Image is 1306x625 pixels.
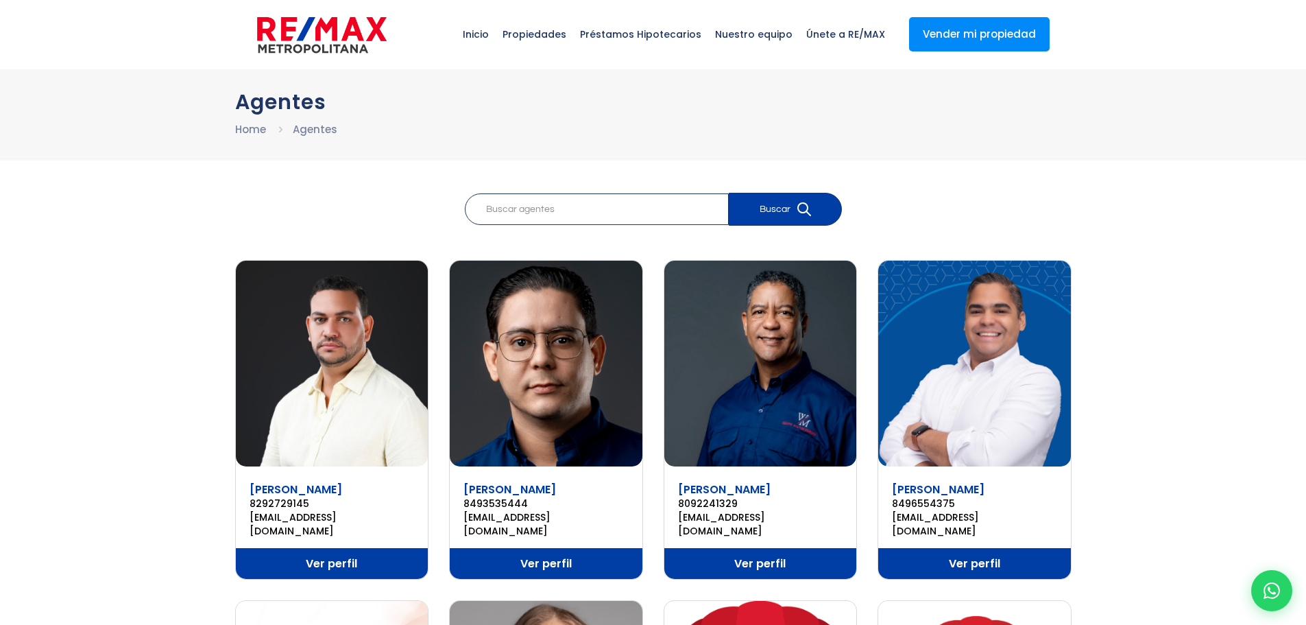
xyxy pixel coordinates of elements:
[878,548,1071,579] a: Ver perfil
[236,548,428,579] a: Ver perfil
[678,482,771,497] a: [PERSON_NAME]
[664,261,857,467] img: Wilton Mueses
[678,510,843,538] a: [EMAIL_ADDRESS][DOMAIN_NAME]
[257,14,387,56] img: remax-metropolitana-logo
[465,193,729,225] input: Buscar agentes
[729,193,842,226] button: Buscar
[235,90,1072,114] h1: Agentes
[573,14,708,55] span: Préstamos Hipotecarios
[678,497,843,510] a: 8092241329
[463,497,629,510] a: 8493535444
[250,510,415,538] a: [EMAIL_ADDRESS][DOMAIN_NAME]
[235,122,266,137] a: Home
[664,548,857,579] a: Ver perfil
[456,14,496,55] span: Inicio
[909,17,1050,51] a: Vender mi propiedad
[236,261,428,467] img: Wilmer Collado
[250,497,415,510] a: 8292729145
[463,510,629,538] a: [EMAIL_ADDRESS][DOMAIN_NAME]
[293,121,337,138] li: Agentes
[450,261,642,467] img: Wilton Junior Mueses
[878,261,1071,467] img: Winston Genao
[892,497,1057,510] a: 8496554375
[496,14,573,55] span: Propiedades
[708,14,799,55] span: Nuestro equipo
[250,482,342,497] a: [PERSON_NAME]
[463,482,556,497] a: [PERSON_NAME]
[892,482,984,497] a: [PERSON_NAME]
[892,510,1057,538] a: [EMAIL_ADDRESS][DOMAIN_NAME]
[799,14,892,55] span: Únete a RE/MAX
[450,548,642,579] a: Ver perfil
